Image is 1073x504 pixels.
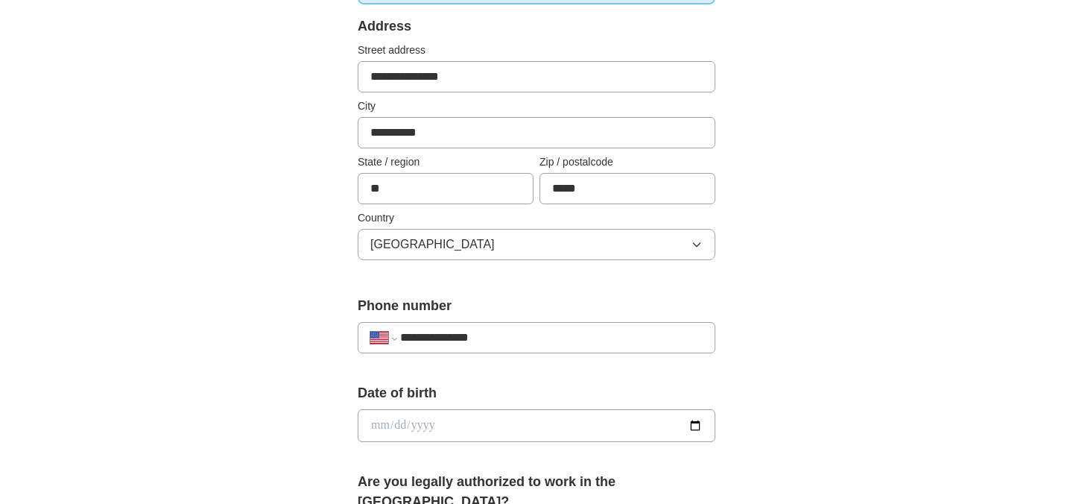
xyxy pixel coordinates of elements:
span: [GEOGRAPHIC_DATA] [370,236,495,253]
label: State / region [358,154,534,170]
label: Phone number [358,296,715,316]
label: Country [358,210,715,226]
label: Street address [358,42,715,58]
div: Address [358,16,715,37]
button: [GEOGRAPHIC_DATA] [358,229,715,260]
label: Zip / postalcode [539,154,715,170]
label: City [358,98,715,114]
label: Date of birth [358,383,715,403]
